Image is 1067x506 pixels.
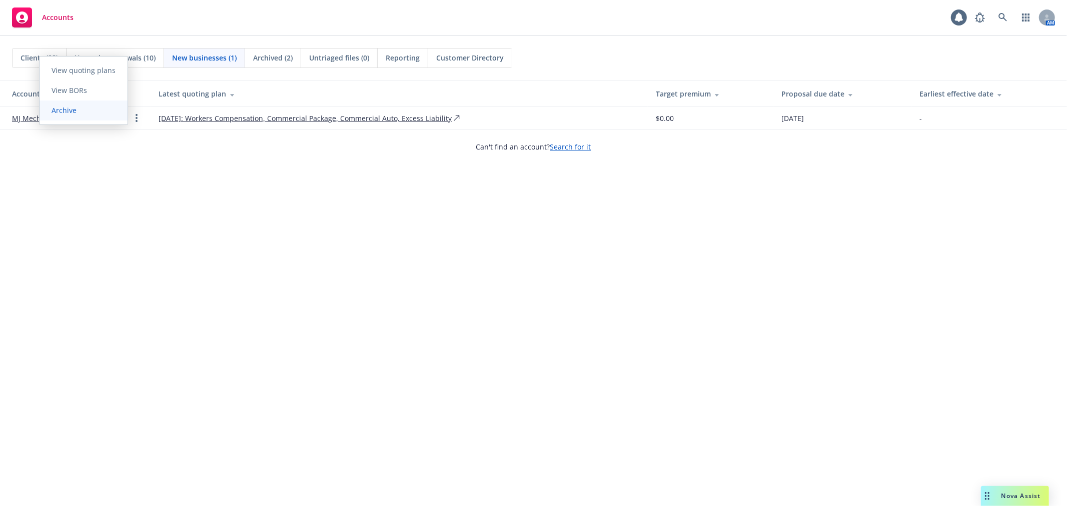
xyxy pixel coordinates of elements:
[12,113,61,123] a: MJ Mechanical
[919,88,1059,99] div: Earliest effective date
[970,7,990,27] a: Report a Bug
[159,113,452,123] a: [DATE]: Workers Compensation, Commercial Package, Commercial Auto, Excess Liability
[656,88,765,99] div: Target premium
[981,486,993,506] div: Drag to move
[981,486,1049,506] button: Nova Assist
[476,141,591,152] span: Can't find an account?
[253,52,293,63] span: Archived (2)
[919,113,922,123] span: -
[8,3,78,31] a: Accounts
[75,52,156,63] span: Upcoming renewals (10)
[386,52,420,63] span: Reporting
[309,52,369,63] span: Untriaged files (0)
[40,105,89,115] span: Archive
[550,142,591,151] a: Search for it
[1016,7,1036,27] a: Switch app
[993,7,1013,27] a: Search
[781,88,903,99] div: Proposal due date
[159,88,640,99] div: Latest quoting plan
[656,113,674,123] span: $0.00
[172,52,237,63] span: New businesses (1)
[40,85,99,95] span: View BORs
[12,88,143,99] div: Account name, DBA
[42,13,74,21] span: Accounts
[781,113,804,123] span: [DATE]
[40,65,128,75] span: View quoting plans
[21,52,58,63] span: Clients (28)
[436,52,504,63] span: Customer Directory
[131,112,143,124] a: Open options
[1001,491,1041,500] span: Nova Assist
